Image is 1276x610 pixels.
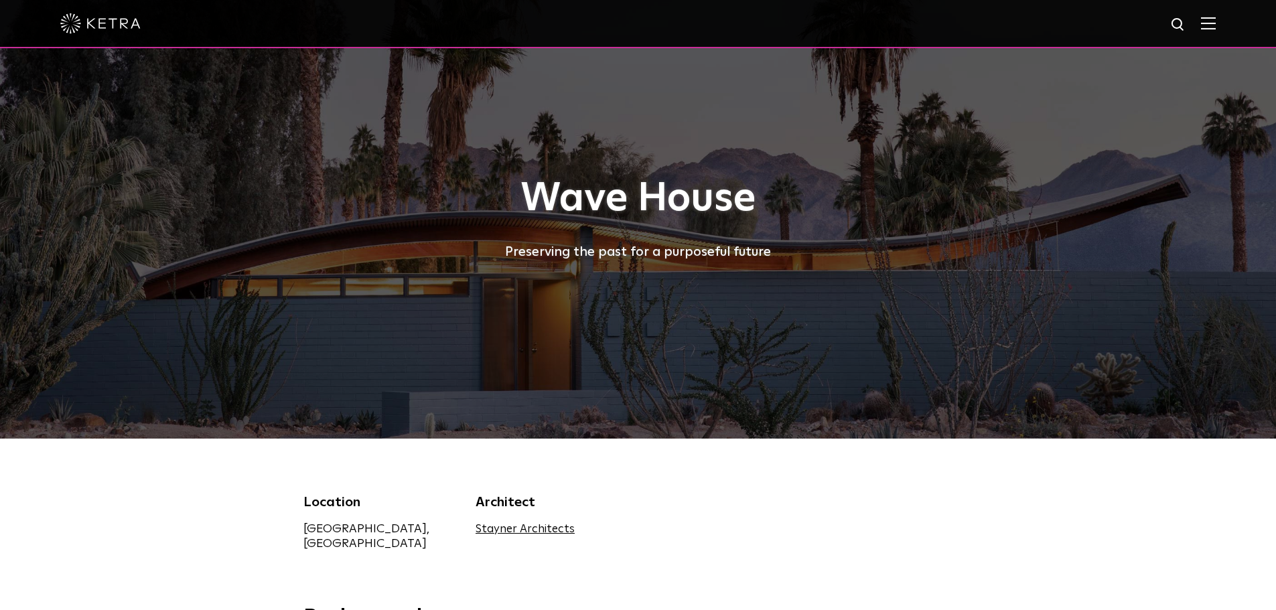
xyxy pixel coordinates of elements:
img: search icon [1170,17,1187,33]
div: Preserving the past for a purposeful future [303,241,973,262]
img: ketra-logo-2019-white [60,13,141,33]
h1: Wave House [303,177,973,221]
div: Architect [476,492,628,512]
div: [GEOGRAPHIC_DATA], [GEOGRAPHIC_DATA] [303,522,456,551]
img: Hamburger%20Nav.svg [1201,17,1216,29]
div: Location [303,492,456,512]
a: Stayner Architects [476,524,575,535]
